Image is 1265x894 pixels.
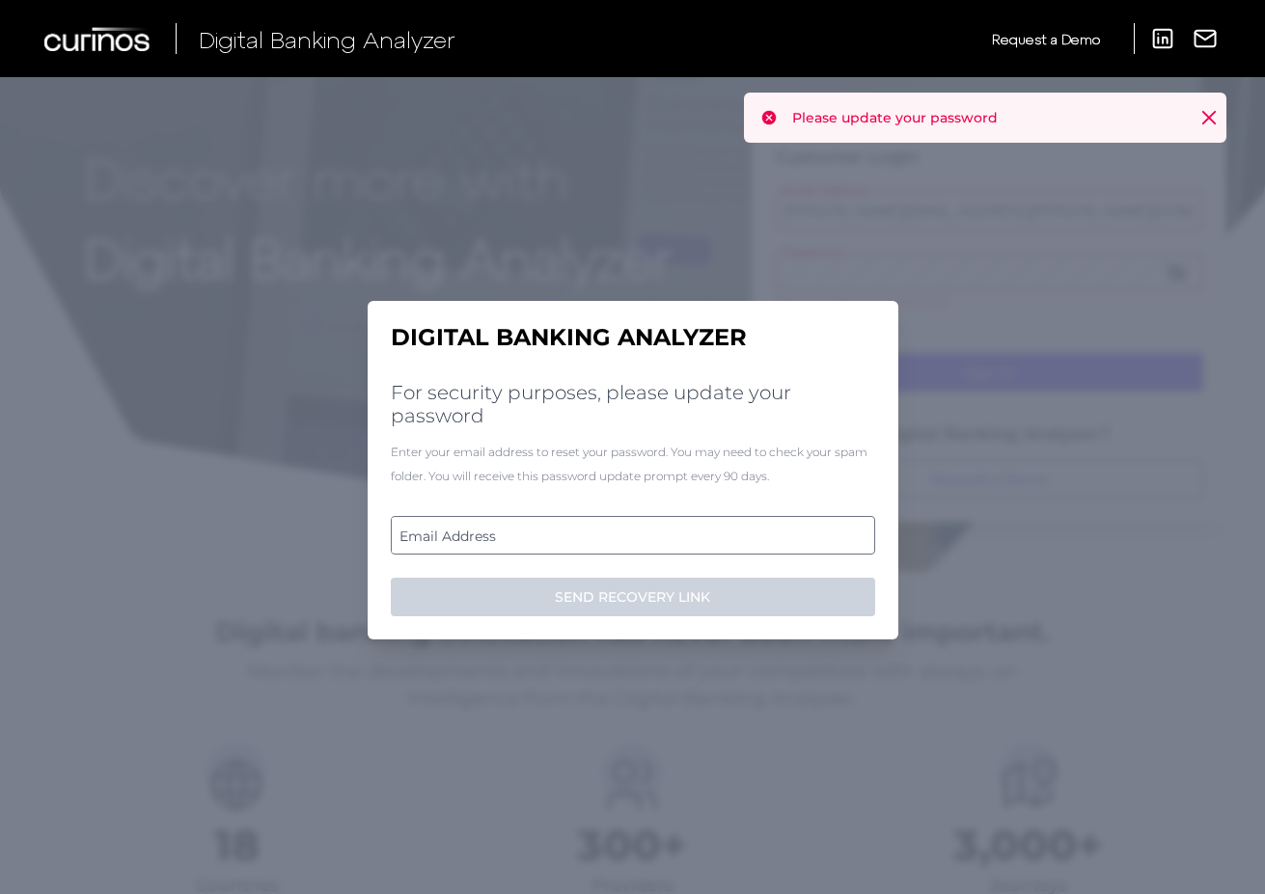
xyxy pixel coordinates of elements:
[199,25,455,53] span: Digital Banking Analyzer
[391,578,875,616] button: SEND RECOVERY LINK
[744,93,1226,143] div: Please update your password
[992,31,1100,47] span: Request a Demo
[391,324,875,352] h1: Digital Banking Analyzer
[992,23,1100,55] a: Request a Demo
[392,518,873,553] label: Email Address
[44,27,152,51] img: Curinos
[391,381,875,427] h2: For security purposes, please update your password
[391,440,875,488] div: Enter your email address to reset your password. You may need to check your spam folder. You will...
